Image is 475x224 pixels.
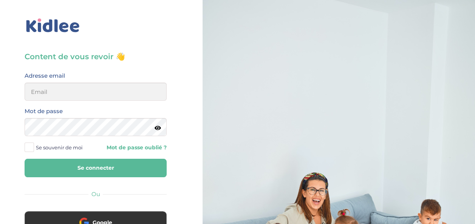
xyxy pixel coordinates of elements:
input: Email [25,83,167,101]
img: logo_kidlee_bleu [25,17,81,34]
label: Mot de passe [25,106,63,116]
a: Mot de passe oublié ? [101,144,167,151]
span: Se souvenir de moi [36,143,83,152]
label: Adresse email [25,71,65,81]
span: Ou [91,190,100,198]
h3: Content de vous revoir 👋 [25,51,167,62]
button: Se connecter [25,159,167,177]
